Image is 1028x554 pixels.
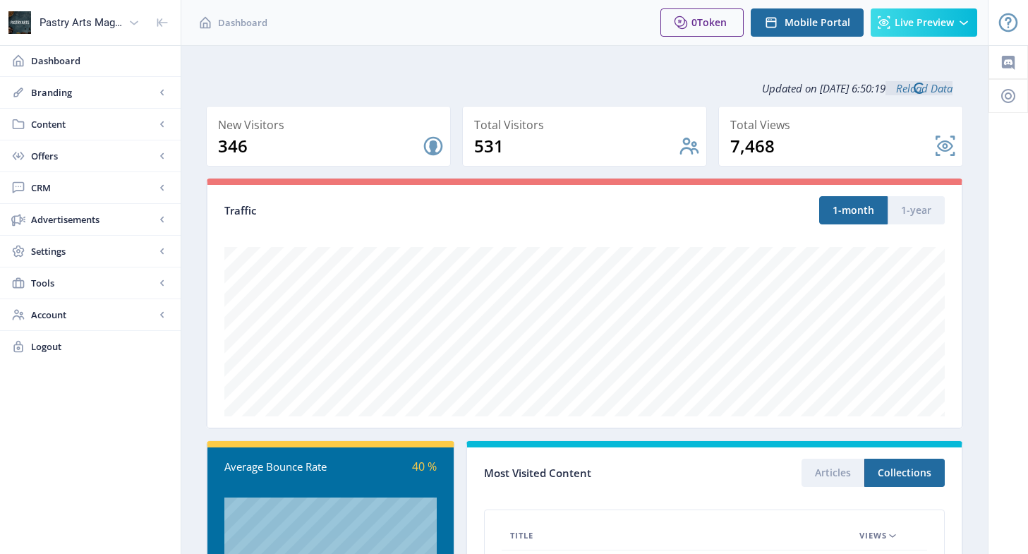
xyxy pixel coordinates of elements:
[819,196,888,224] button: 1-month
[864,459,945,487] button: Collections
[785,17,850,28] span: Mobile Portal
[40,7,123,38] div: Pastry Arts Magazine
[888,196,945,224] button: 1-year
[218,115,445,135] div: New Visitors
[31,212,155,227] span: Advertisements
[31,339,169,354] span: Logout
[474,135,678,157] div: 531
[895,17,954,28] span: Live Preview
[730,115,957,135] div: Total Views
[31,117,155,131] span: Content
[660,8,744,37] button: 0Token
[8,11,31,34] img: properties.app_icon.png
[474,115,701,135] div: Total Visitors
[859,527,887,544] span: Views
[218,16,267,30] span: Dashboard
[412,459,437,474] span: 40 %
[31,244,155,258] span: Settings
[871,8,977,37] button: Live Preview
[31,149,155,163] span: Offers
[802,459,864,487] button: Articles
[751,8,864,37] button: Mobile Portal
[885,81,953,95] a: Reload Data
[31,276,155,290] span: Tools
[484,462,715,484] div: Most Visited Content
[31,308,155,322] span: Account
[218,135,422,157] div: 346
[224,203,585,219] div: Traffic
[697,16,727,29] span: Token
[31,85,155,100] span: Branding
[224,459,330,475] div: Average Bounce Rate
[510,527,533,544] span: Title
[31,54,169,68] span: Dashboard
[730,135,934,157] div: 7,468
[31,181,155,195] span: CRM
[206,71,963,106] div: Updated on [DATE] 6:50:19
